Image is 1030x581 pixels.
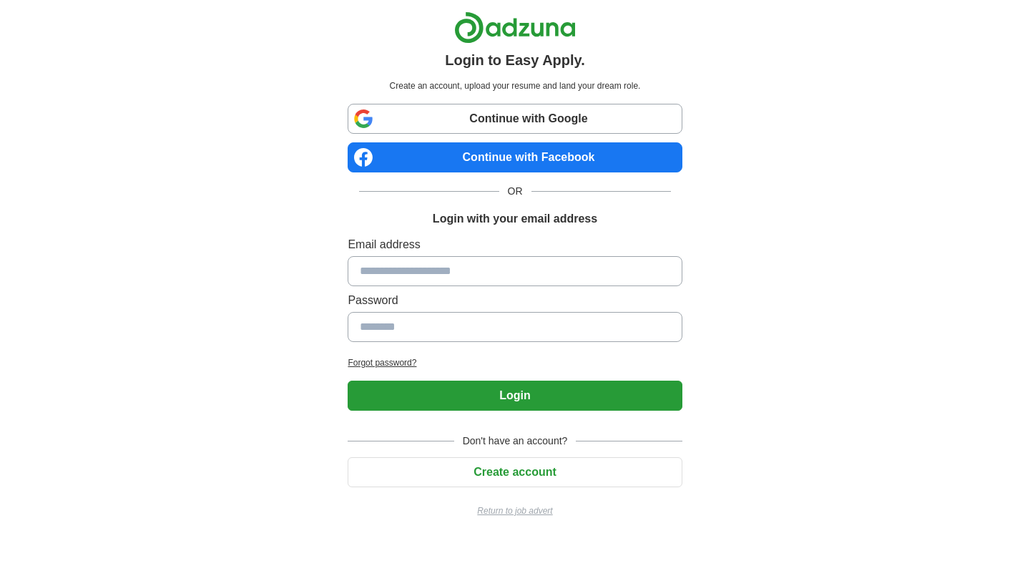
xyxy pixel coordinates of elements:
h1: Login to Easy Apply. [445,49,585,71]
label: Password [348,292,682,309]
button: Create account [348,457,682,487]
label: Email address [348,236,682,253]
a: Continue with Google [348,104,682,134]
span: Don't have an account? [454,434,577,449]
a: Forgot password? [348,356,682,369]
span: OR [499,184,531,199]
a: Create account [348,466,682,478]
a: Continue with Facebook [348,142,682,172]
a: Return to job advert [348,504,682,517]
h1: Login with your email address [433,210,597,228]
img: Adzuna logo [454,11,576,44]
p: Create an account, upload your resume and land your dream role. [350,79,679,92]
button: Login [348,381,682,411]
